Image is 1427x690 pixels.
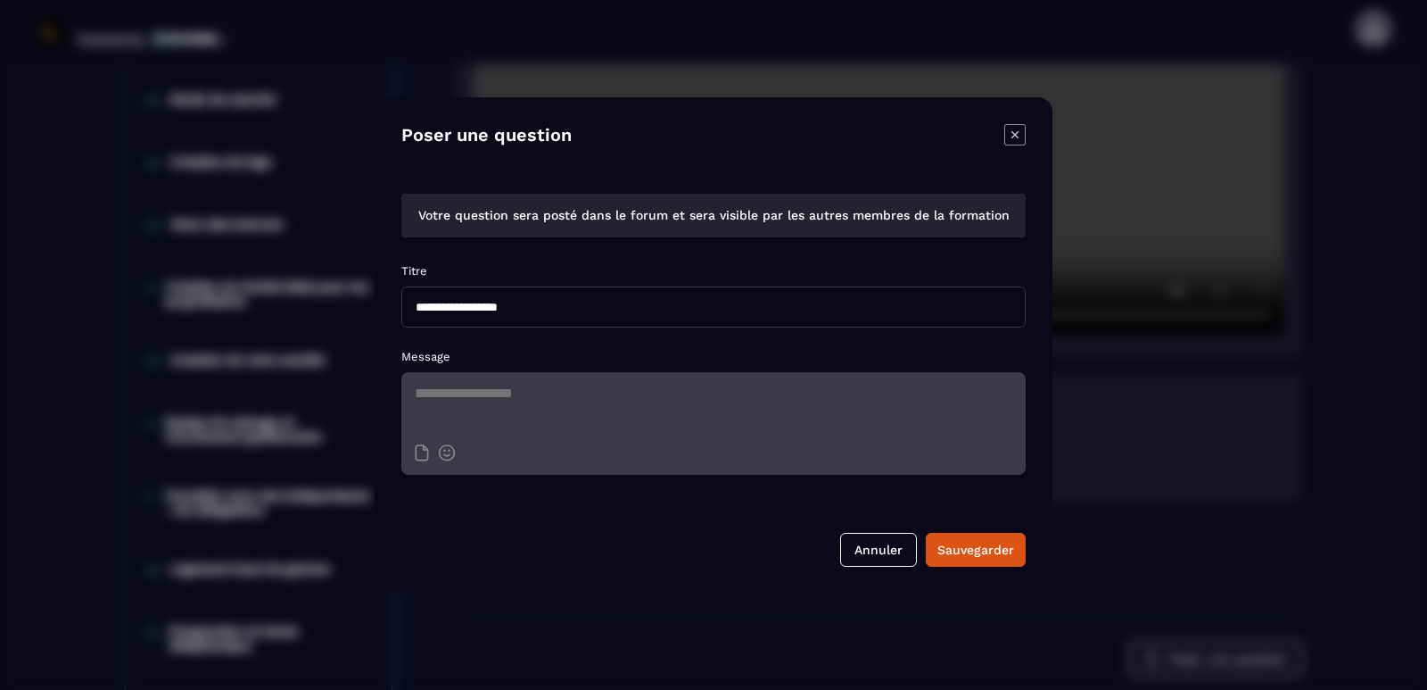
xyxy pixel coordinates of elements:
[926,533,1026,567] button: Sauvegarder
[401,124,572,149] h4: Poser une question
[937,541,1014,559] div: Sauvegarder
[401,350,1026,363] p: Message
[401,264,1026,278] p: Titre
[401,207,1026,224] p: Votre question sera posté dans le forum et sera visible par les autres membres de la formation
[840,533,917,567] button: Annuler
